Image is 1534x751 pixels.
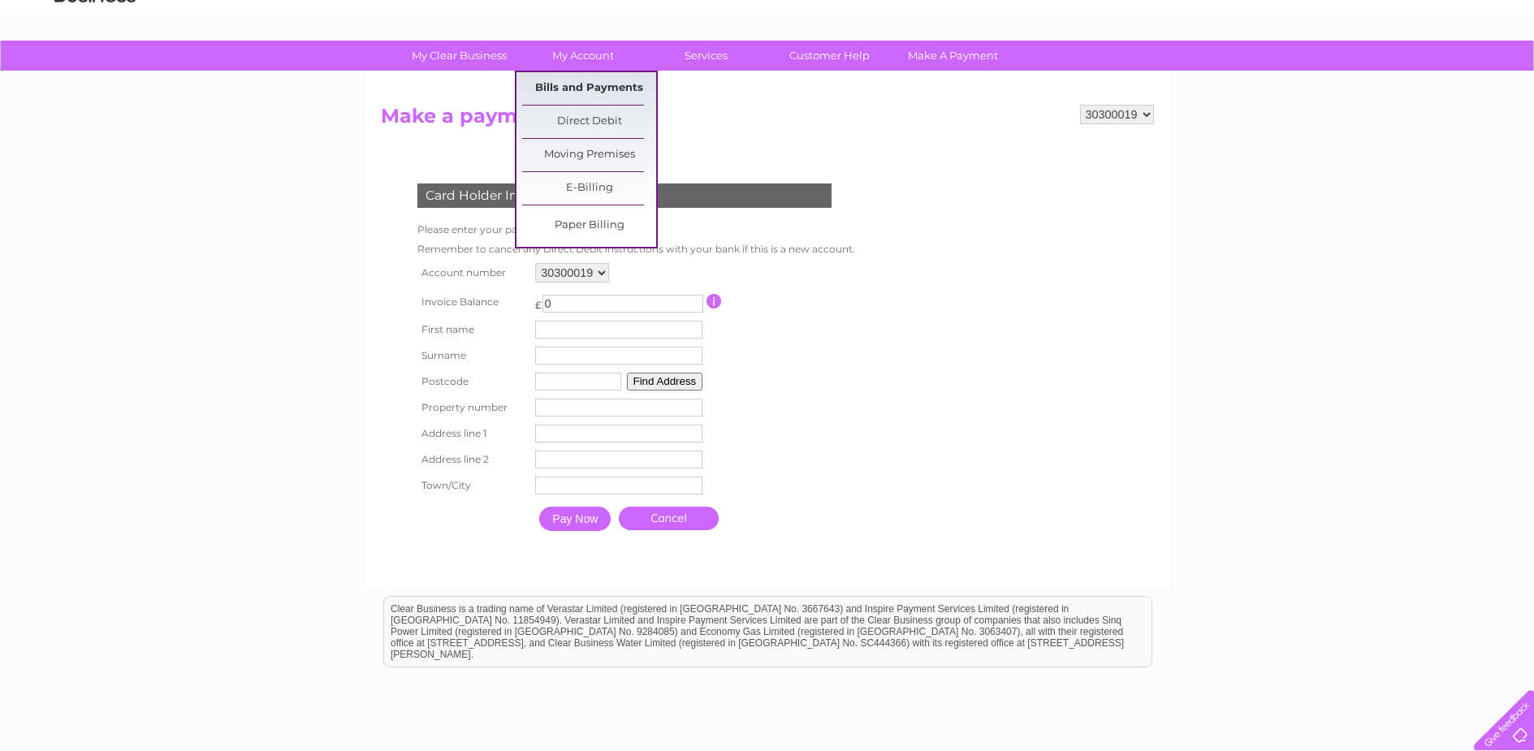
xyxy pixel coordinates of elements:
[886,41,1020,71] a: Make A Payment
[384,9,1152,79] div: Clear Business is a trading name of Verastar Limited (registered in [GEOGRAPHIC_DATA] No. 3667643...
[522,172,656,205] a: E-Billing
[413,220,859,240] td: Please enter your payment card details below.
[522,72,656,105] a: Bills and Payments
[413,447,532,473] th: Address line 2
[619,507,719,530] a: Cancel
[413,369,532,395] th: Postcode
[392,41,526,71] a: My Clear Business
[1248,69,1279,81] a: Water
[1480,69,1519,81] a: Log out
[516,41,650,71] a: My Account
[413,259,532,287] th: Account number
[381,105,1154,136] h2: Make a payment
[413,343,532,369] th: Surname
[413,473,532,499] th: Town/City
[535,291,542,311] td: £
[763,41,897,71] a: Customer Help
[413,421,532,447] th: Address line 1
[417,183,832,208] div: Card Holder Information
[1426,69,1466,81] a: Contact
[1334,69,1383,81] a: Telecoms
[54,42,136,92] img: logo.png
[1393,69,1416,81] a: Blog
[539,507,611,531] input: Pay Now
[627,373,703,391] button: Find Address
[522,139,656,171] a: Moving Premises
[413,240,859,259] td: Remember to cancel any Direct Debit instructions with your bank if this is a new account.
[413,317,532,343] th: First name
[639,41,773,71] a: Services
[1289,69,1324,81] a: Energy
[707,294,722,309] input: Information
[522,209,656,242] a: Paper Billing
[1228,8,1340,28] a: 0333 014 3131
[413,287,532,317] th: Invoice Balance
[522,106,656,138] a: Direct Debit
[413,395,532,421] th: Property number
